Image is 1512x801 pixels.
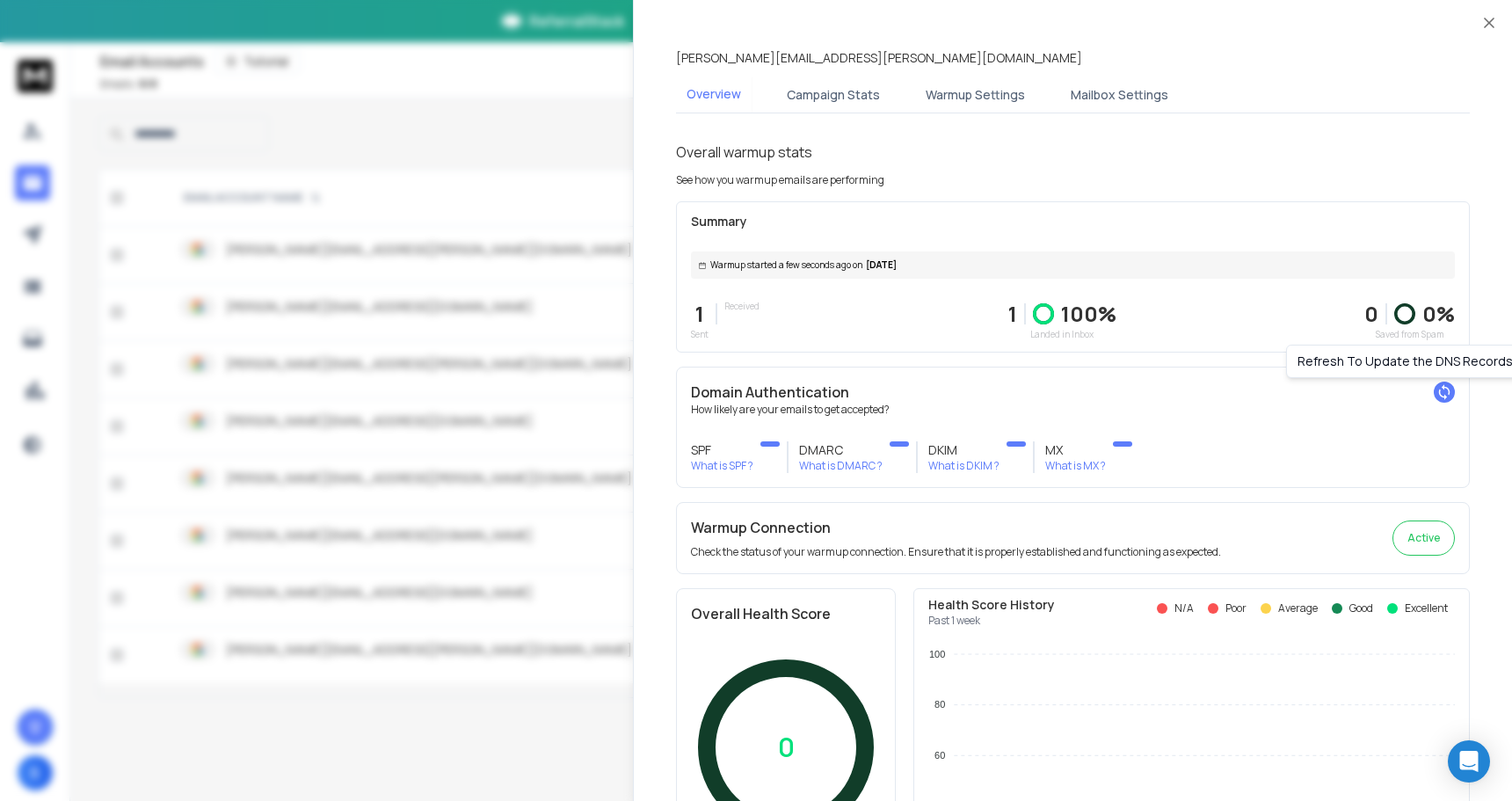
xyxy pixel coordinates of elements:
p: 1 [1008,300,1017,328]
p: 100 % [1061,300,1116,328]
p: Health Score History [928,596,1055,614]
p: Check the status of your warmup connection. Ensure that it is properly established and functionin... [691,545,1221,559]
tspan: 80 [934,699,945,710]
h2: Warmup Connection [691,517,1221,538]
div: Open Intercom Messenger [1448,740,1490,783]
p: N/A [1174,601,1194,615]
p: Summary [691,213,1455,230]
strong: 0 [1364,299,1378,328]
p: 1 [691,300,709,328]
span: Warmup started a few seconds ago on [710,259,862,272]
h1: Overall warmup stats [676,142,812,163]
button: Mailbox Settings [1060,76,1179,114]
div: [DATE] [691,251,1455,279]
p: Past 1 week [928,614,1055,628]
h3: MX [1045,441,1106,459]
tspan: 60 [934,750,945,761]
p: Landed in Inbox [1008,328,1116,341]
p: See how you warmup emails are performing [676,173,884,187]
button: Campaign Stats [776,76,890,114]
h3: DKIM [928,441,1000,459]
h2: Overall Health Score [691,603,881,624]
h3: DMARC [799,441,883,459]
button: Overview [676,75,752,115]
p: [PERSON_NAME][EMAIL_ADDRESS][PERSON_NAME][DOMAIN_NAME] [676,49,1082,67]
p: What is SPF ? [691,459,753,473]
p: Sent [691,328,709,341]
p: Average [1278,601,1318,615]
p: Poor [1225,601,1247,615]
p: 0 [778,732,795,763]
p: What is DMARC ? [799,459,883,473]
p: 0 % [1422,300,1455,328]
p: Good [1349,601,1373,615]
tspan: 100 [929,649,945,659]
h2: Domain Authentication [691,382,1455,403]
p: What is MX ? [1045,459,1106,473]
h3: SPF [691,441,753,459]
p: Received [724,300,760,313]
button: Active [1392,521,1455,556]
button: Warmup Settings [915,76,1036,114]
p: Excellent [1405,601,1448,615]
p: How likely are your emails to get accepted? [691,403,1455,417]
p: Saved from Spam [1364,328,1455,341]
p: What is DKIM ? [928,459,1000,473]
